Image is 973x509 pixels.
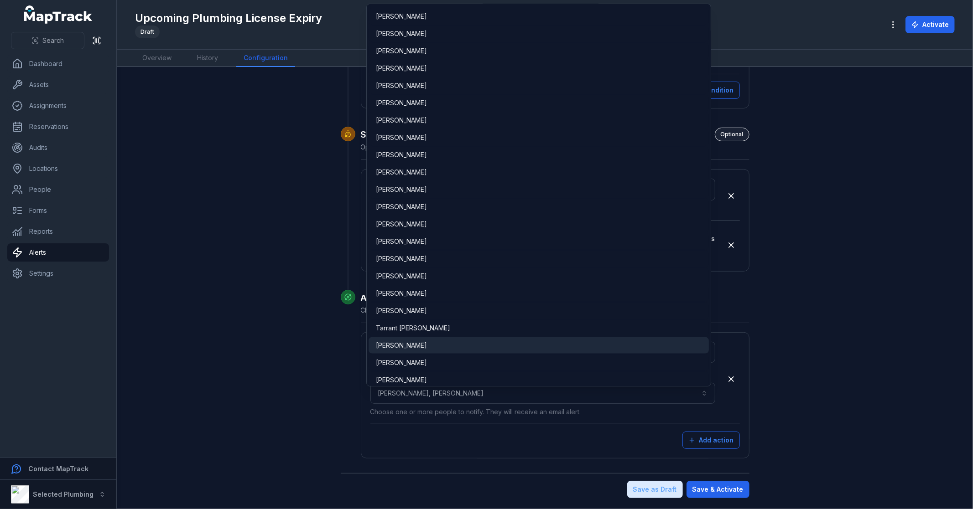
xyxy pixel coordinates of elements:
[376,168,427,177] span: [PERSON_NAME]
[376,254,427,263] span: [PERSON_NAME]
[376,98,427,108] span: [PERSON_NAME]
[376,133,427,142] span: [PERSON_NAME]
[376,324,450,333] span: Tarrant [PERSON_NAME]
[376,375,427,385] span: [PERSON_NAME]
[376,202,427,211] span: [PERSON_NAME]
[376,81,427,90] span: [PERSON_NAME]
[376,46,427,56] span: [PERSON_NAME]
[376,220,427,229] span: [PERSON_NAME]
[376,289,427,298] span: [PERSON_NAME]
[376,306,427,315] span: [PERSON_NAME]
[370,383,715,404] button: [PERSON_NAME], [PERSON_NAME]
[376,64,427,73] span: [PERSON_NAME]
[376,150,427,159] span: [PERSON_NAME]
[376,12,427,21] span: [PERSON_NAME]
[376,341,427,350] span: [PERSON_NAME]
[376,185,427,194] span: [PERSON_NAME]
[376,272,427,281] span: [PERSON_NAME]
[376,29,427,38] span: [PERSON_NAME]
[376,358,427,367] span: [PERSON_NAME]
[366,4,711,386] div: [PERSON_NAME], [PERSON_NAME]
[376,237,427,246] span: [PERSON_NAME]
[376,116,427,125] span: [PERSON_NAME]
